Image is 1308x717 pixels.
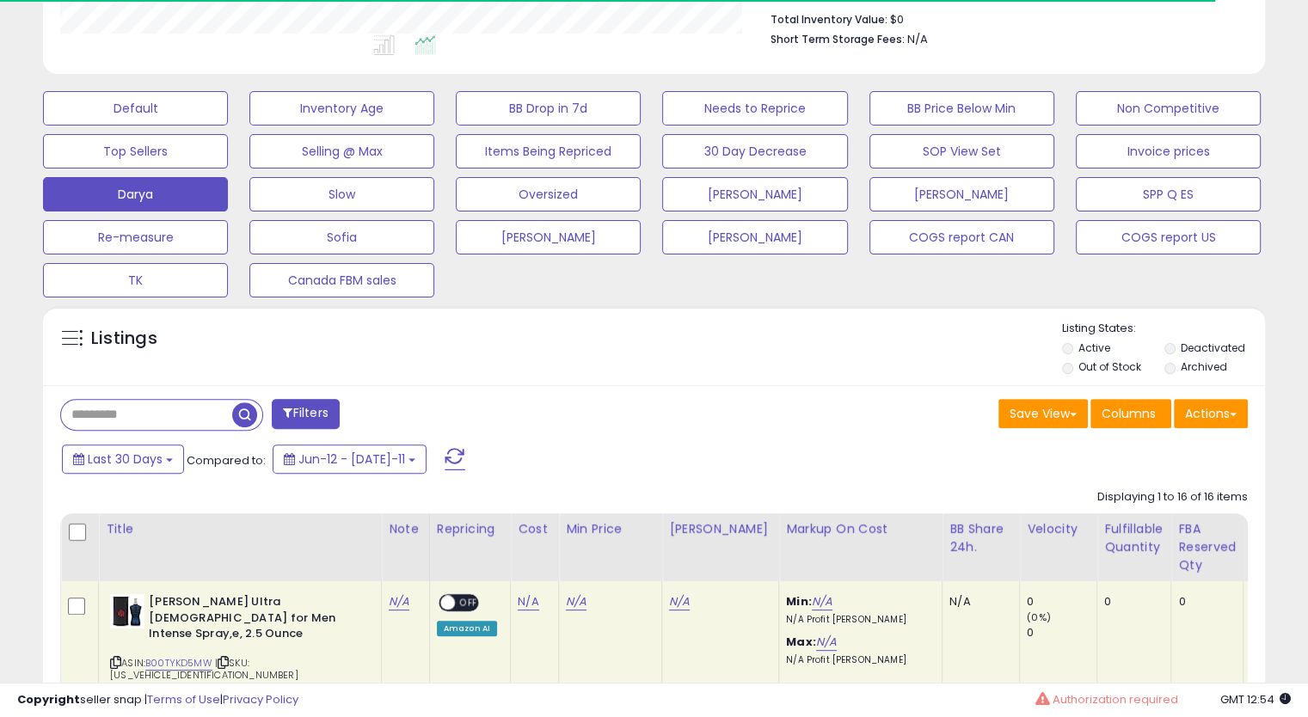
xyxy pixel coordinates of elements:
[1180,359,1226,374] label: Archived
[1104,520,1164,556] div: Fulfillable Quantity
[518,593,538,610] a: N/A
[662,134,847,169] button: 30 Day Decrease
[1076,220,1261,254] button: COGS report US
[43,177,228,211] button: Darya
[869,134,1054,169] button: SOP View Set
[786,634,816,650] b: Max:
[907,31,928,47] span: N/A
[1027,520,1090,538] div: Velocity
[1027,625,1096,640] div: 0
[106,520,374,538] div: Title
[1174,399,1248,428] button: Actions
[1220,691,1291,708] span: 2025-08-11 12:54 GMT
[62,444,184,474] button: Last 30 Days
[1102,405,1156,422] span: Columns
[771,8,1235,28] li: $0
[272,399,339,429] button: Filters
[145,656,212,671] a: B00TYKD5MW
[771,32,905,46] b: Short Term Storage Fees:
[786,520,935,538] div: Markup on Cost
[566,520,654,538] div: Min Price
[249,263,434,297] button: Canada FBM sales
[223,691,298,708] a: Privacy Policy
[17,691,80,708] strong: Copyright
[998,399,1088,428] button: Save View
[389,520,422,538] div: Note
[110,594,144,628] img: 41orcc47UeL._SL40_.jpg
[249,177,434,211] button: Slow
[149,594,358,647] b: [PERSON_NAME] Ultra [DEMOGRAPHIC_DATA] for Men Intense Spray,e, 2.5 Ounce
[43,263,228,297] button: TK
[456,134,641,169] button: Items Being Repriced
[786,614,929,626] p: N/A Profit [PERSON_NAME]
[43,134,228,169] button: Top Sellers
[1090,399,1171,428] button: Columns
[456,177,641,211] button: Oversized
[786,654,929,666] p: N/A Profit [PERSON_NAME]
[456,91,641,126] button: BB Drop in 7d
[110,656,298,682] span: | SKU: [US_VEHICLE_IDENTIFICATION_NUMBER]
[1104,594,1158,610] div: 0
[949,520,1012,556] div: BB Share 24h.
[437,520,503,538] div: Repricing
[1027,610,1051,624] small: (0%)
[1078,359,1141,374] label: Out of Stock
[249,134,434,169] button: Selling @ Max
[1178,520,1236,574] div: FBA Reserved Qty
[662,220,847,254] button: [PERSON_NAME]
[1178,594,1230,610] div: 0
[669,520,771,538] div: [PERSON_NAME]
[1078,340,1110,355] label: Active
[17,692,298,708] div: seller snap | |
[249,220,434,254] button: Sofia
[187,452,266,469] span: Compared to:
[869,91,1054,126] button: BB Price Below Min
[147,691,220,708] a: Terms of Use
[88,450,163,468] span: Last 30 Days
[298,450,405,468] span: Jun-12 - [DATE]-11
[518,520,551,538] div: Cost
[1027,594,1096,610] div: 0
[437,621,497,636] div: Amazon AI
[816,634,837,651] a: N/A
[1062,321,1265,337] p: Listing States:
[771,12,887,27] b: Total Inventory Value:
[91,327,157,351] h5: Listings
[869,177,1054,211] button: [PERSON_NAME]
[566,593,586,610] a: N/A
[779,513,943,581] th: The percentage added to the cost of goods (COGS) that forms the calculator for Min & Max prices.
[669,593,690,610] a: N/A
[110,594,368,702] div: ASIN:
[662,91,847,126] button: Needs to Reprice
[456,220,641,254] button: [PERSON_NAME]
[1076,177,1261,211] button: SPP Q ES
[1180,340,1244,355] label: Deactivated
[662,177,847,211] button: [PERSON_NAME]
[43,91,228,126] button: Default
[273,444,427,474] button: Jun-12 - [DATE]-11
[949,594,1006,610] div: N/A
[43,220,228,254] button: Re-measure
[786,593,812,610] b: Min:
[1076,134,1261,169] button: Invoice prices
[1097,489,1248,506] div: Displaying 1 to 16 of 16 items
[389,593,409,610] a: N/A
[249,91,434,126] button: Inventory Age
[812,593,832,610] a: N/A
[1076,91,1261,126] button: Non Competitive
[455,596,482,610] span: OFF
[869,220,1054,254] button: COGS report CAN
